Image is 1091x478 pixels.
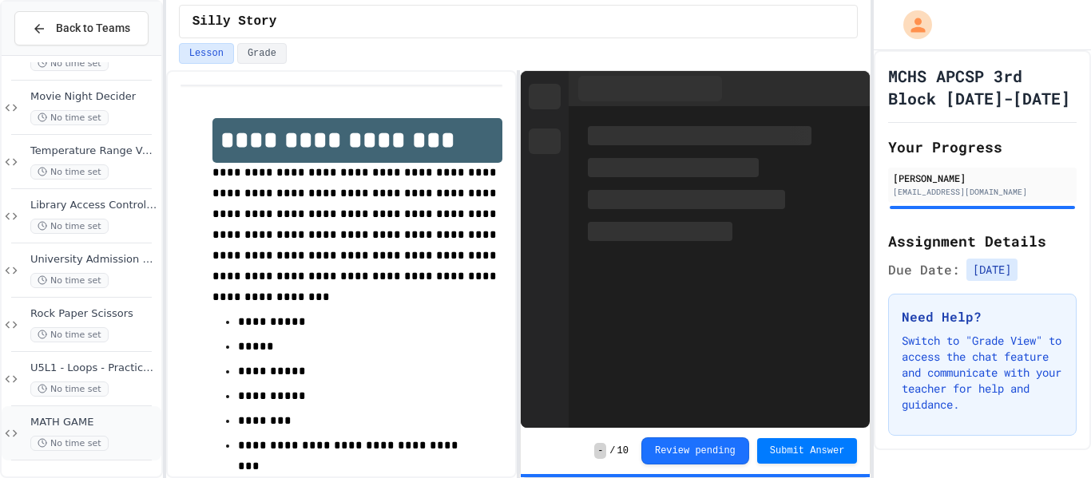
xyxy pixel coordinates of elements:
[30,110,109,125] span: No time set
[237,43,287,64] button: Grade
[192,12,277,31] span: Silly Story
[966,259,1018,281] span: [DATE]
[30,273,109,288] span: No time set
[757,438,858,464] button: Submit Answer
[902,307,1063,326] h3: Need Help?
[30,327,109,342] span: No time set
[30,144,158,158] span: Temperature Range Validator
[30,381,109,397] span: No time set
[888,136,1077,158] h2: Your Progress
[30,164,109,180] span: No time set
[641,437,749,464] button: Review pending
[888,230,1077,252] h2: Assignment Details
[56,20,130,37] span: Back to Teams
[30,416,158,429] span: MATH GAME
[609,444,615,457] span: /
[893,171,1072,185] div: [PERSON_NAME]
[893,186,1072,198] div: [EMAIL_ADDRESS][DOMAIN_NAME]
[30,90,158,104] span: Movie Night Decider
[179,43,234,64] button: Lesson
[30,307,158,321] span: Rock Paper Scissors
[30,199,158,212] span: Library Access Controller
[888,260,960,279] span: Due Date:
[14,11,149,45] button: Back to Teams
[30,219,109,234] span: No time set
[30,253,158,267] span: University Admission Portal
[30,56,109,71] span: No time set
[887,6,936,43] div: My Account
[902,333,1063,413] p: Switch to "Grade View" to access the chat feature and communicate with your teacher for help and ...
[617,444,629,457] span: 10
[30,361,158,375] span: U5L1 - Loops - Practice with Me
[770,444,845,457] span: Submit Answer
[594,443,606,459] span: -
[30,436,109,451] span: No time set
[888,65,1077,109] h1: MCHS APCSP 3rd Block [DATE]-[DATE]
